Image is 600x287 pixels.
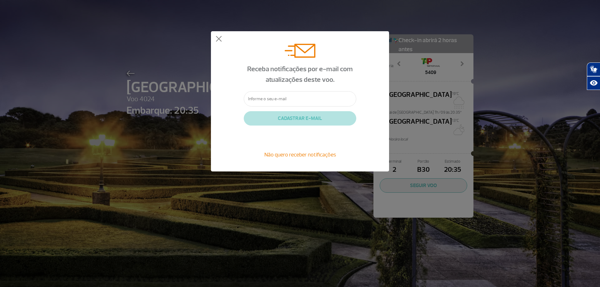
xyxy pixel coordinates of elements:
[247,65,353,84] span: Receba notificações por e-mail com atualizações deste voo.
[264,151,336,158] span: Não quero receber notificações
[244,111,356,126] button: CADASTRAR E-MAIL
[587,62,600,90] div: Plugin de acessibilidade da Hand Talk.
[587,76,600,90] button: Abrir recursos assistivos.
[244,91,356,106] input: Informe o seu e-mail
[587,62,600,76] button: Abrir tradutor de língua de sinais.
